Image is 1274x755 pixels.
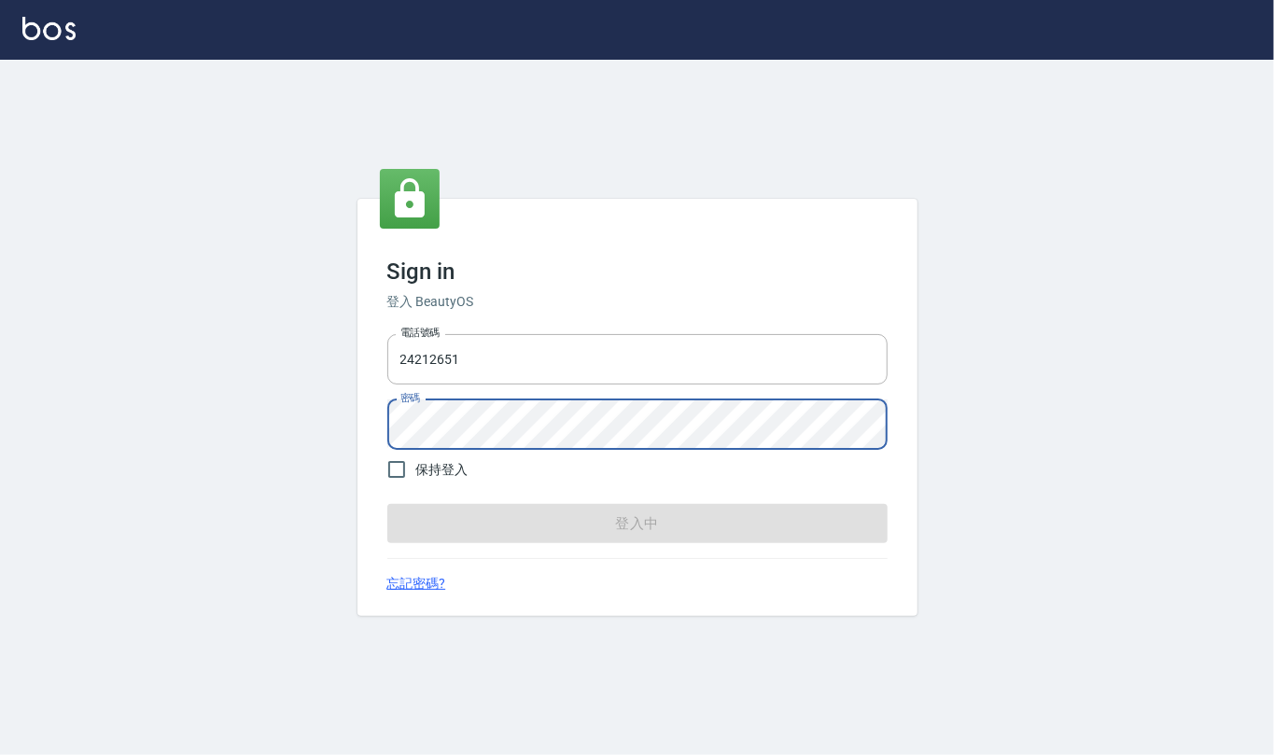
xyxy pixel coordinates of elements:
span: 保持登入 [416,460,469,480]
img: Logo [22,17,76,40]
h3: Sign in [387,259,888,285]
h6: 登入 BeautyOS [387,292,888,312]
a: 忘記密碼? [387,574,446,594]
label: 電話號碼 [400,326,440,340]
label: 密碼 [400,391,420,405]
